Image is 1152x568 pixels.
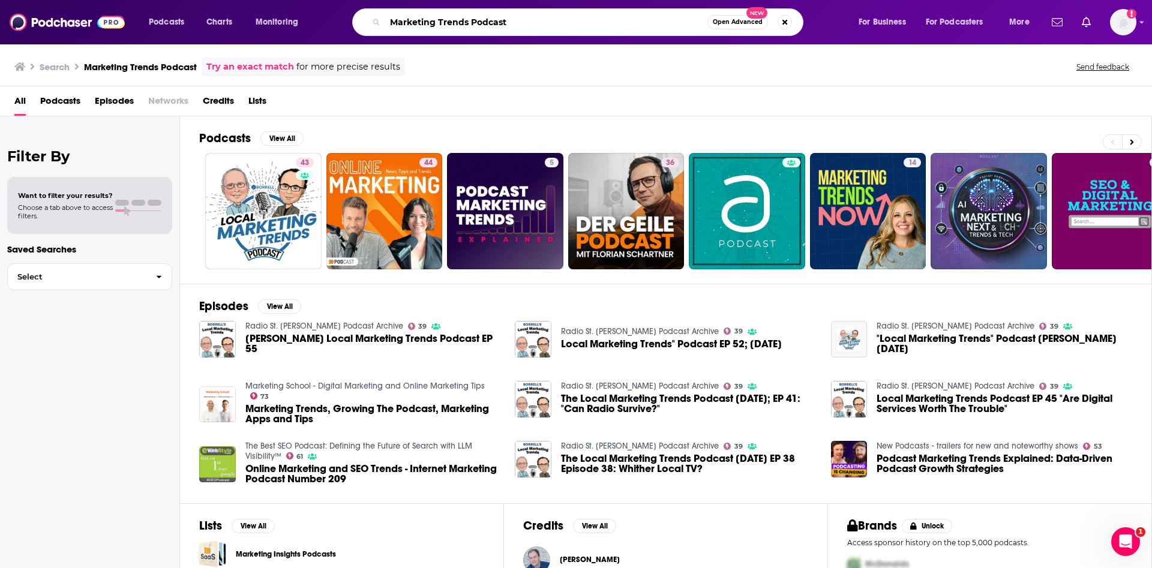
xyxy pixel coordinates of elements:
iframe: Intercom live chat [1111,527,1140,556]
h2: Episodes [199,299,248,314]
a: The Local Marketing Trends Podcast 2-15-21; EP 41: "Can Radio Survive?" [515,381,551,417]
span: 1 [1136,527,1145,537]
span: 14 [908,157,916,169]
span: "Local Marketing Trends" Podcast [PERSON_NAME] [DATE] [877,333,1132,354]
a: Charts [199,13,239,32]
a: Marketing School - Digital Marketing and Online Marketing Tips [245,381,485,391]
h2: Filter By [7,148,172,165]
a: Radio St. Pete Podcast Archive [561,381,719,391]
input: Search podcasts, credits, & more... [385,13,707,32]
a: 39 [1039,323,1058,330]
button: Show profile menu [1110,9,1136,35]
a: Podcast Marketing Trends Explained: Data-Driven Podcast Growth Strategies [877,453,1132,474]
span: 61 [296,454,303,459]
h2: Credits [523,518,563,533]
button: View All [573,519,616,533]
span: 5 [550,157,554,169]
button: open menu [140,13,200,32]
a: 14 [810,153,926,269]
a: Radio St. Pete Podcast Archive [877,321,1034,331]
a: Podcasts [40,91,80,116]
img: The Local Marketing Trends Podcast 1-7-20 EP 38 Episode 38: Whither Local TV? [515,441,551,477]
span: Podcasts [149,14,184,31]
a: "Local Marketing Trends" Podcast Borrell 11-30-23 [877,333,1132,354]
a: Podchaser - Follow, Share and Rate Podcasts [10,11,125,34]
a: 73 [250,392,269,399]
a: 44 [419,158,437,167]
a: 44 [326,153,443,269]
span: Marketing Insights Podcasts [199,540,226,567]
span: Want to filter your results? [18,191,113,200]
button: Unlock [902,519,953,533]
h3: Search [40,61,70,73]
a: 53 [1083,443,1102,450]
a: 5 [447,153,563,269]
a: 39 [408,323,427,330]
a: Marketing Trends, Growing The Podcast, Marketing Apps and Tips [245,404,501,424]
button: View All [260,131,304,146]
a: Radio St. Pete Podcast Archive [245,321,403,331]
span: Local Marketing Trends" Podcast EP 52; [DATE] [561,339,782,349]
a: 43 [296,158,314,167]
img: Local Marketing Trends" Podcast EP 52; 7-27-21 [515,321,551,357]
img: Local Marketing Trends Podcast EP 45 "Are Digital Services Worth The Trouble" [831,381,868,417]
a: Local Marketing Trends Podcast EP 45 "Are Digital Services Worth The Trouble" [877,393,1132,414]
a: Radio St. Pete Podcast Archive [877,381,1034,391]
h2: Lists [199,518,222,533]
a: 14 [904,158,921,167]
span: Episodes [95,91,134,116]
h2: Podcasts [199,131,251,146]
a: Local Marketing Trends" Podcast EP 52; 7-27-21 [561,339,782,349]
span: for more precise results [296,60,400,74]
span: Choose a tab above to access filters. [18,203,113,220]
span: New [746,7,768,19]
span: [PERSON_NAME] [560,555,620,564]
button: View All [232,519,275,533]
a: Show notifications dropdown [1077,12,1096,32]
img: Borrell's Local Marketing Trends Podcast EP 55 [199,321,236,357]
button: open menu [1001,13,1045,32]
span: For Podcasters [926,14,983,31]
button: Select [7,263,172,290]
a: 39 [724,443,743,450]
span: 73 [260,394,269,399]
img: Podcast Marketing Trends Explained: Data-Driven Podcast Growth Strategies [831,441,868,477]
a: Radio St. Pete Podcast Archive [561,441,719,451]
a: The Local Marketing Trends Podcast 1-7-20 EP 38 Episode 38: Whither Local TV? [561,453,817,474]
a: CreditsView All [523,518,616,533]
a: Credits [203,91,234,116]
a: Radio St. Pete Podcast Archive [561,326,719,336]
span: 39 [734,329,743,334]
a: 36 [661,158,679,167]
span: 53 [1094,444,1102,449]
a: 5 [545,158,559,167]
img: "Local Marketing Trends" Podcast Borrell 11-30-23 [831,321,868,357]
span: Charts [206,14,232,31]
button: open menu [918,13,1001,32]
a: Online Marketing and SEO Trends - Internet Marketing Podcast Number 209 [199,446,236,483]
a: 36 [568,153,685,269]
a: 39 [724,383,743,390]
p: Saved Searches [7,244,172,255]
a: Online Marketing and SEO Trends - Internet Marketing Podcast Number 209 [245,464,501,484]
span: Monitoring [256,14,298,31]
a: Zac Johnson [560,555,620,564]
a: Borrell's Local Marketing Trends Podcast EP 55 [245,333,501,354]
span: 39 [1050,324,1058,329]
a: All [14,91,26,116]
a: 39 [1039,383,1058,390]
img: User Profile [1110,9,1136,35]
img: Marketing Trends, Growing The Podcast, Marketing Apps and Tips [199,386,236,423]
span: 39 [734,444,743,449]
button: open menu [850,13,921,32]
a: New Podcasts - trailers for new and noteworthy shows [877,441,1078,451]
